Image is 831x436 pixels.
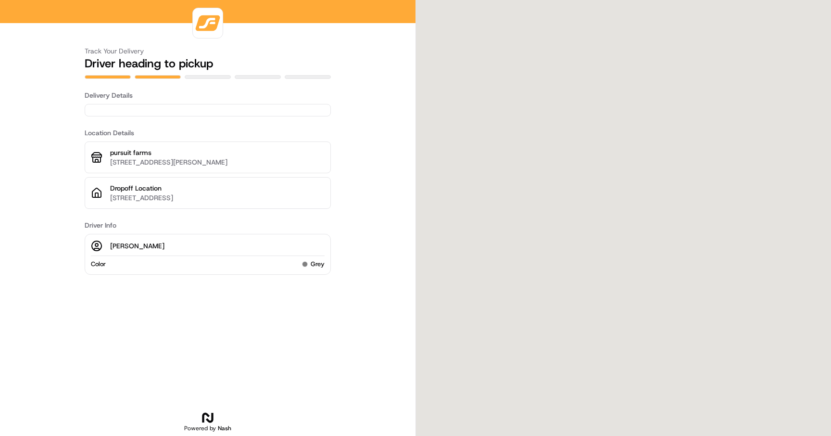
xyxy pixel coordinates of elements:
[110,193,325,203] p: [STREET_ADDRESS]
[85,128,331,138] h3: Location Details
[195,10,221,36] img: logo-public_tracking_screen-VNDR-1688417501853.png
[85,90,331,100] h3: Delivery Details
[110,241,164,251] p: [PERSON_NAME]
[110,183,325,193] p: Dropoff Location
[85,220,331,230] h3: Driver Info
[218,424,231,432] span: Nash
[110,148,325,157] p: pursuit farms
[184,424,231,432] h2: Powered by
[85,46,331,56] h3: Track Your Delivery
[110,157,325,167] p: [STREET_ADDRESS][PERSON_NAME]
[85,56,331,71] h2: Driver heading to pickup
[91,260,106,269] span: Color
[311,260,325,269] span: grey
